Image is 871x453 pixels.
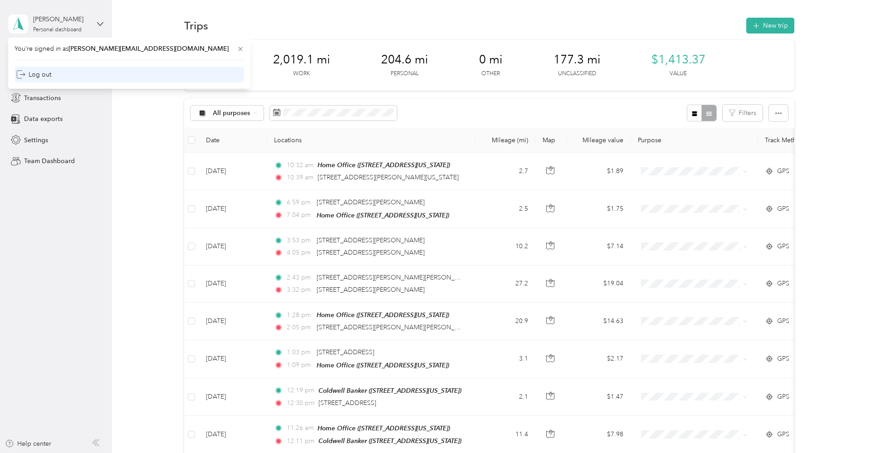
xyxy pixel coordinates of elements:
[777,316,789,326] span: GPS
[33,14,90,24] div: [PERSON_NAME]
[317,274,475,281] span: [STREET_ADDRESS][PERSON_NAME][PERSON_NAME]
[199,303,267,340] td: [DATE]
[553,53,601,67] span: 177.3 mi
[318,387,461,394] span: Coldwell Banker ([STREET_ADDRESS][US_STATE])
[475,340,535,378] td: 3.1
[317,249,425,256] span: [STREET_ADDRESS][PERSON_NAME]
[199,153,267,190] td: [DATE]
[184,21,208,30] h1: Trips
[651,53,705,67] span: $1,413.37
[317,311,449,318] span: Home Office ([STREET_ADDRESS][US_STATE])
[475,378,535,416] td: 2.1
[475,303,535,340] td: 20.9
[33,27,82,33] div: Personal dashboard
[381,53,428,67] span: 204.6 mi
[199,265,267,303] td: [DATE]
[318,424,450,432] span: Home Office ([STREET_ADDRESS][US_STATE])
[317,361,449,369] span: Home Office ([STREET_ADDRESS][US_STATE])
[481,70,500,78] p: Other
[777,279,789,289] span: GPS
[820,402,871,453] iframe: Everlance-gr Chat Button Frame
[287,347,313,357] span: 1:03 pm
[287,398,314,408] span: 12:30 pm
[287,273,313,283] span: 2:43 pm
[318,437,461,444] span: Coldwell Banker ([STREET_ADDRESS][US_STATE])
[777,429,789,439] span: GPS
[287,160,313,170] span: 10:32 am
[567,190,631,228] td: $1.75
[777,241,789,251] span: GPS
[777,166,789,176] span: GPS
[475,153,535,190] td: 2.7
[199,228,267,265] td: [DATE]
[567,153,631,190] td: $1.89
[567,228,631,265] td: $7.14
[558,70,596,78] p: Unclassified
[293,70,310,78] p: Work
[567,303,631,340] td: $14.63
[479,53,503,67] span: 0 mi
[567,128,631,153] th: Mileage value
[5,439,51,448] button: Help center
[287,285,313,295] span: 3:32 pm
[199,128,267,153] th: Date
[199,378,267,416] td: [DATE]
[287,210,313,220] span: 7:04 pm
[475,128,535,153] th: Mileage (mi)
[567,378,631,416] td: $1.47
[287,198,313,207] span: 6:59 pm
[318,161,450,169] span: Home Office ([STREET_ADDRESS][US_STATE])
[535,128,567,153] th: Map
[567,265,631,303] td: $19.04
[24,156,75,166] span: Team Dashboard
[199,190,267,228] td: [DATE]
[287,360,313,370] span: 1:09 pm
[24,93,61,103] span: Transactions
[631,128,758,153] th: Purpose
[777,204,789,214] span: GPS
[746,18,794,34] button: New trip
[475,190,535,228] td: 2.5
[317,286,425,294] span: [STREET_ADDRESS][PERSON_NAME]
[287,173,313,183] span: 10:39 am
[267,128,475,153] th: Locations
[16,70,51,79] div: Log out
[723,105,763,121] button: Filters
[287,386,314,395] span: 12:19 pm
[15,44,244,53] span: You’re signed in as
[287,310,313,320] span: 1:28 pm
[287,423,313,433] span: 11:26 am
[317,212,449,219] span: Home Office ([STREET_ADDRESS][US_STATE])
[475,228,535,265] td: 10.2
[213,110,250,116] span: All purposes
[287,236,313,246] span: 3:53 pm
[318,173,459,181] span: [STREET_ADDRESS][PERSON_NAME][US_STATE]
[317,236,425,244] span: [STREET_ADDRESS][PERSON_NAME]
[475,265,535,303] td: 27.2
[24,135,48,145] span: Settings
[317,348,374,356] span: [STREET_ADDRESS]
[317,323,475,331] span: [STREET_ADDRESS][PERSON_NAME][PERSON_NAME]
[199,340,267,378] td: [DATE]
[317,198,425,206] span: [STREET_ADDRESS][PERSON_NAME]
[670,70,687,78] p: Value
[318,399,376,407] span: [STREET_ADDRESS]
[287,323,313,333] span: 2:05 pm
[273,53,330,67] span: 2,019.1 mi
[287,436,314,446] span: 12:11 pm
[24,114,63,124] span: Data exports
[69,45,229,53] span: [PERSON_NAME][EMAIL_ADDRESS][DOMAIN_NAME]
[777,354,789,364] span: GPS
[287,248,313,258] span: 4:05 pm
[758,128,821,153] th: Track Method
[391,70,419,78] p: Personal
[777,392,789,402] span: GPS
[567,340,631,378] td: $2.17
